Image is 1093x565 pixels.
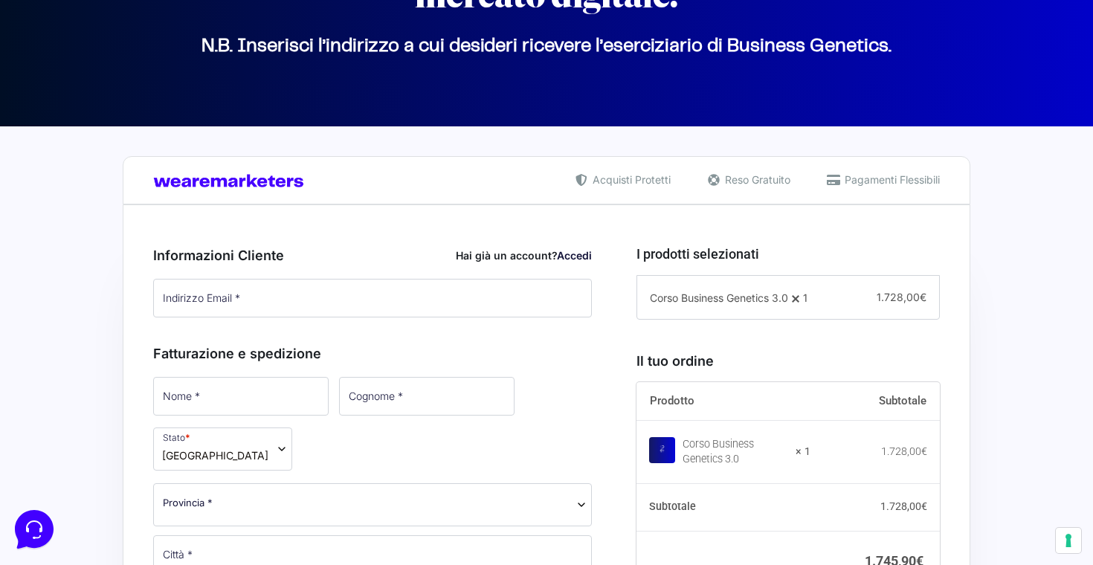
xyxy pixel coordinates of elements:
button: Inizia una conversazione [24,125,274,155]
button: Le tue preferenze relative al consenso per le tecnologie di tracciamento [1056,528,1081,553]
input: Nome * [153,377,329,416]
img: dark [71,83,101,113]
img: dark [24,83,54,113]
span: Reso Gratuito [721,172,790,187]
span: 1.728,00 [877,291,926,303]
img: dark [48,83,77,113]
img: Corso Business Genetics 3.0 [649,437,675,463]
span: Provincia [153,483,592,526]
bdi: 1.728,00 [881,445,927,457]
th: Prodotto [636,382,811,421]
span: Pagamenti Flessibili [841,172,940,187]
span: 1 [803,291,807,304]
span: Stato [153,427,292,471]
p: Messaggi [129,449,169,462]
input: Indirizzo Email * [153,279,592,317]
p: N.B. Inserisci l’indirizzo a cui desideri ricevere l’eserciziario di Business Genetics. [130,46,963,47]
a: Accedi [557,249,592,262]
button: Messaggi [103,428,195,462]
bdi: 1.728,00 [880,500,927,512]
div: Corso Business Genetics 3.0 [683,437,787,467]
th: Subtotale [810,382,940,421]
input: Cerca un articolo... [33,216,243,231]
span: Le tue conversazioni [24,59,126,71]
span: Romania [162,448,268,463]
span: € [920,291,926,303]
a: Apri Centro Assistenza [158,184,274,196]
span: € [921,500,927,512]
h2: Ciao da Marketers 👋 [12,12,250,36]
span: Corso Business Genetics 3.0 [650,291,788,304]
h3: Il tuo ordine [636,351,940,371]
h3: I prodotti selezionati [636,244,940,264]
button: Aiuto [194,428,286,462]
p: Home [45,449,70,462]
iframe: Customerly Messenger Launcher [12,507,57,552]
strong: × 1 [796,445,810,459]
span: Acquisti Protetti [589,172,671,187]
h3: Informazioni Cliente [153,245,592,265]
span: Trova una risposta [24,184,116,196]
button: Home [12,428,103,462]
span: Inizia una conversazione [97,134,219,146]
span: € [921,445,927,457]
h3: Fatturazione e spedizione [153,343,592,364]
input: Cognome * [339,377,515,416]
span: Provincia * [163,495,213,511]
div: Hai già un account? [456,248,592,263]
th: Subtotale [636,484,811,532]
p: Aiuto [229,449,251,462]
